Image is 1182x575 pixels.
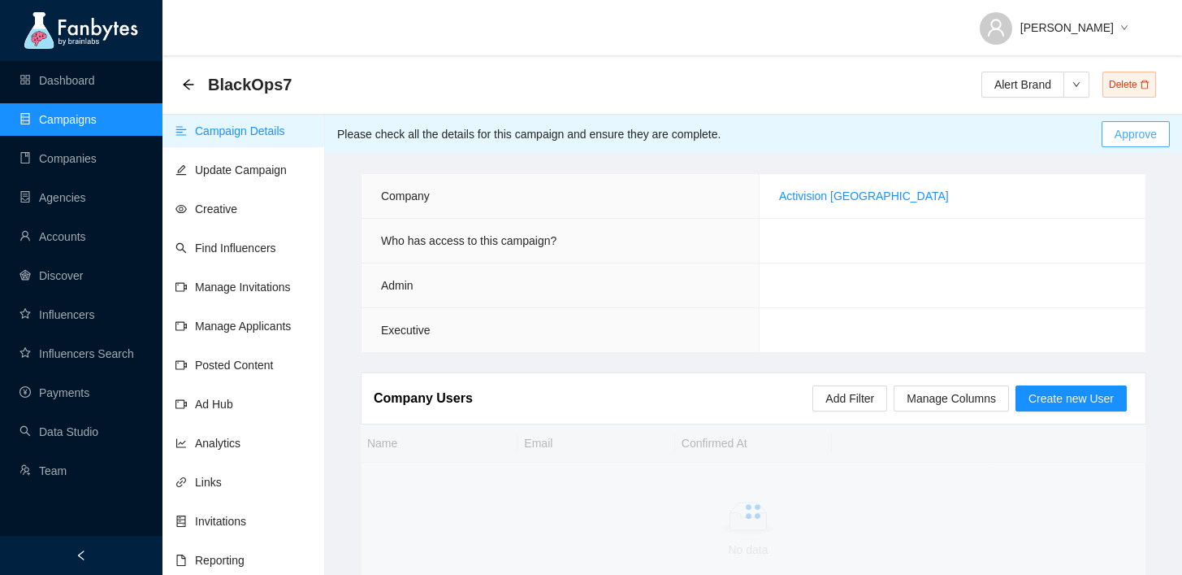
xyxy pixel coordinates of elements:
button: Alert Brand [981,72,1064,98]
button: Add Filter [812,386,887,412]
span: Who has access to this campaign? [381,234,556,247]
a: fileReporting [175,554,245,567]
a: align-leftCampaign Details [175,124,285,137]
button: [PERSON_NAME]down [967,8,1141,34]
span: down [1120,24,1128,33]
a: searchData Studio [19,425,98,438]
a: bookCompanies [19,152,97,165]
a: appstoreDashboard [19,74,95,87]
span: down [1064,81,1089,89]
a: line-chartAnalytics [175,437,240,450]
a: containerAgencies [19,191,86,204]
span: arrow-left [182,78,195,91]
span: Add Filter [825,390,874,407]
span: Delete [1102,72,1156,98]
article: Company Users [374,388,473,408]
span: user [986,18,1006,37]
span: Create new User [1028,390,1114,407]
a: starInfluencers Search [19,347,134,360]
span: [PERSON_NAME] [1020,19,1114,37]
span: delete [1140,80,1150,89]
span: Executive [381,324,431,337]
a: starInfluencers [19,308,94,321]
button: down [1063,72,1089,98]
a: Activision [GEOGRAPHIC_DATA] [779,189,949,203]
span: Manage Columns [907,390,996,407]
span: Approve [1115,125,1157,143]
span: Alert Brand [994,76,1051,94]
span: left [76,550,87,561]
a: userAccounts [19,230,86,243]
span: BlackOps7 [208,72,292,98]
button: Approve [1102,121,1170,147]
button: Create new User [1015,386,1127,412]
a: hddInvitations [175,515,246,528]
a: eyeCreative [175,203,237,216]
a: editUpdate Campaign [175,163,287,176]
button: Manage Columns [894,386,1009,412]
a: video-cameraAd Hub [175,398,233,411]
a: usergroup-addTeam [19,464,67,477]
article: Please check all the details for this campaign and ensure they are complete. [337,125,721,143]
span: Company [381,189,430,203]
a: video-cameraPosted Content [175,359,274,372]
a: databaseCampaigns [19,113,97,126]
a: linkLinks [175,476,222,489]
a: radar-chartDiscover [19,269,83,282]
a: video-cameraManage Applicants [175,320,291,333]
a: pay-circlePayments [19,386,89,399]
a: video-cameraManage Invitations [175,281,291,294]
a: searchFind Influencers [175,242,276,255]
span: Admin [381,279,413,292]
div: Back [182,78,195,92]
